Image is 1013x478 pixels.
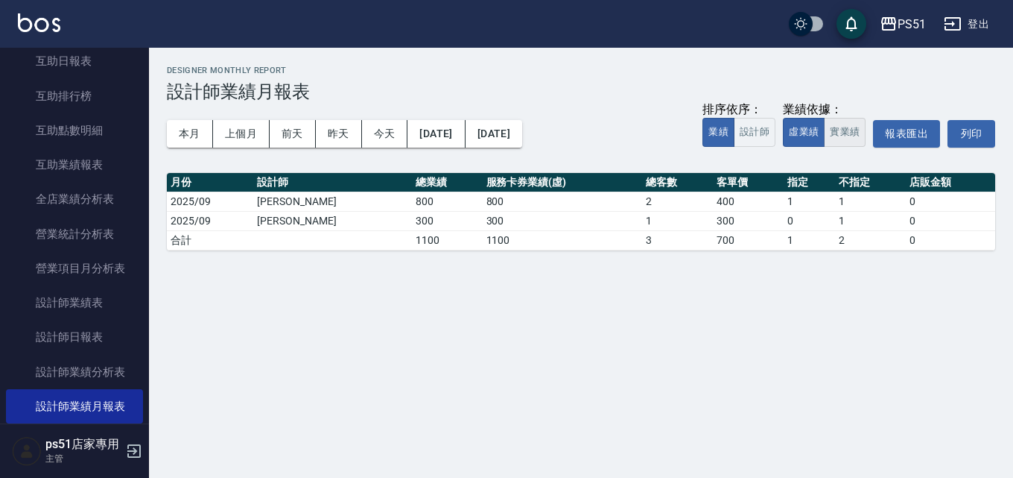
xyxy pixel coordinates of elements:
[783,102,866,118] div: 業績依據：
[713,211,784,230] td: 300
[835,192,906,211] td: 1
[835,173,906,192] th: 不指定
[316,120,362,148] button: 昨天
[784,230,835,250] td: 1
[6,320,143,354] a: 設計師日報表
[466,120,522,148] button: [DATE]
[167,81,995,102] h3: 設計師業績月報表
[407,120,465,148] button: [DATE]
[412,192,483,211] td: 800
[483,230,643,250] td: 1100
[483,192,643,211] td: 800
[784,173,835,192] th: 指定
[713,192,784,211] td: 400
[906,230,995,250] td: 0
[167,192,253,211] td: 2025/09
[362,120,408,148] button: 今天
[18,13,60,32] img: Logo
[167,120,213,148] button: 本月
[6,113,143,148] a: 互助點數明細
[6,286,143,320] a: 設計師業績表
[835,230,906,250] td: 2
[713,230,784,250] td: 700
[6,182,143,216] a: 全店業績分析表
[702,118,734,147] button: 業績
[642,211,713,230] td: 1
[167,173,995,251] table: a dense table
[167,66,995,75] h2: Designer Monthly Report
[836,9,866,39] button: save
[906,192,995,211] td: 0
[6,217,143,251] a: 營業統計分析表
[713,173,784,192] th: 客單價
[167,230,253,250] td: 合計
[874,9,932,40] button: PS51
[270,120,316,148] button: 前天
[6,79,143,113] a: 互助排行榜
[167,211,253,230] td: 2025/09
[824,118,866,147] button: 實業績
[938,10,995,38] button: 登出
[253,173,412,192] th: 設計師
[702,102,775,118] div: 排序依序：
[642,192,713,211] td: 2
[784,211,835,230] td: 0
[12,436,42,466] img: Person
[906,173,995,192] th: 店販金額
[6,251,143,286] a: 營業項目月分析表
[45,437,121,452] h5: ps51店家專用
[6,44,143,78] a: 互助日報表
[783,118,825,147] button: 虛業績
[412,211,483,230] td: 300
[167,173,253,192] th: 月份
[947,120,995,148] button: 列印
[483,211,643,230] td: 300
[898,15,926,34] div: PS51
[412,173,483,192] th: 總業績
[213,120,270,148] button: 上個月
[45,452,121,465] p: 主管
[6,355,143,389] a: 設計師業績分析表
[6,389,143,424] a: 設計師業績月報表
[483,173,643,192] th: 服務卡券業績(虛)
[253,211,412,230] td: [PERSON_NAME]
[253,192,412,211] td: [PERSON_NAME]
[906,211,995,230] td: 0
[835,211,906,230] td: 1
[784,192,835,211] td: 1
[6,148,143,182] a: 互助業績報表
[642,173,713,192] th: 總客數
[642,230,713,250] td: 3
[412,230,483,250] td: 1100
[734,118,775,147] button: 設計師
[873,120,940,148] button: 報表匯出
